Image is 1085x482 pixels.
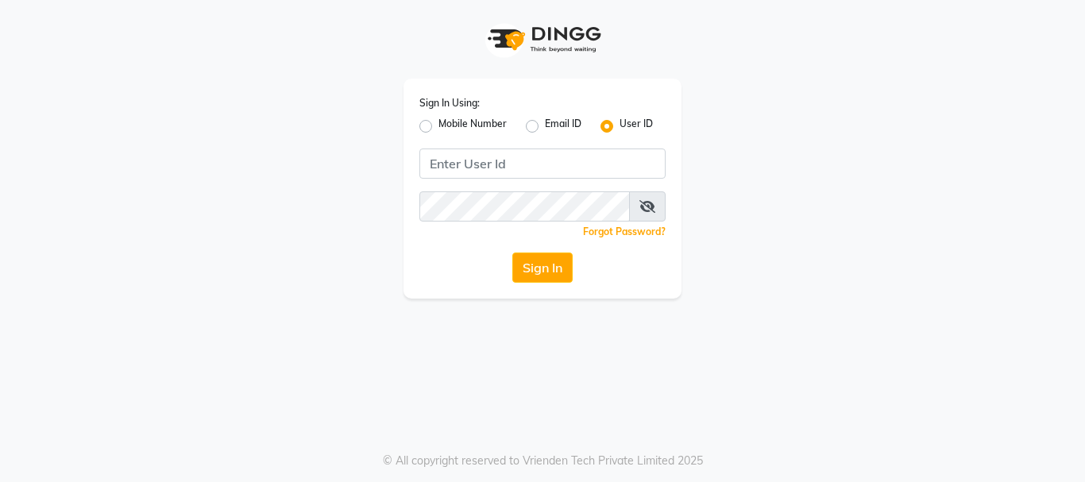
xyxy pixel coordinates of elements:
[512,253,573,283] button: Sign In
[419,191,630,222] input: Username
[419,96,480,110] label: Sign In Using:
[438,117,507,136] label: Mobile Number
[419,148,666,179] input: Username
[545,117,581,136] label: Email ID
[479,16,606,63] img: logo1.svg
[620,117,653,136] label: User ID
[583,226,666,237] a: Forgot Password?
